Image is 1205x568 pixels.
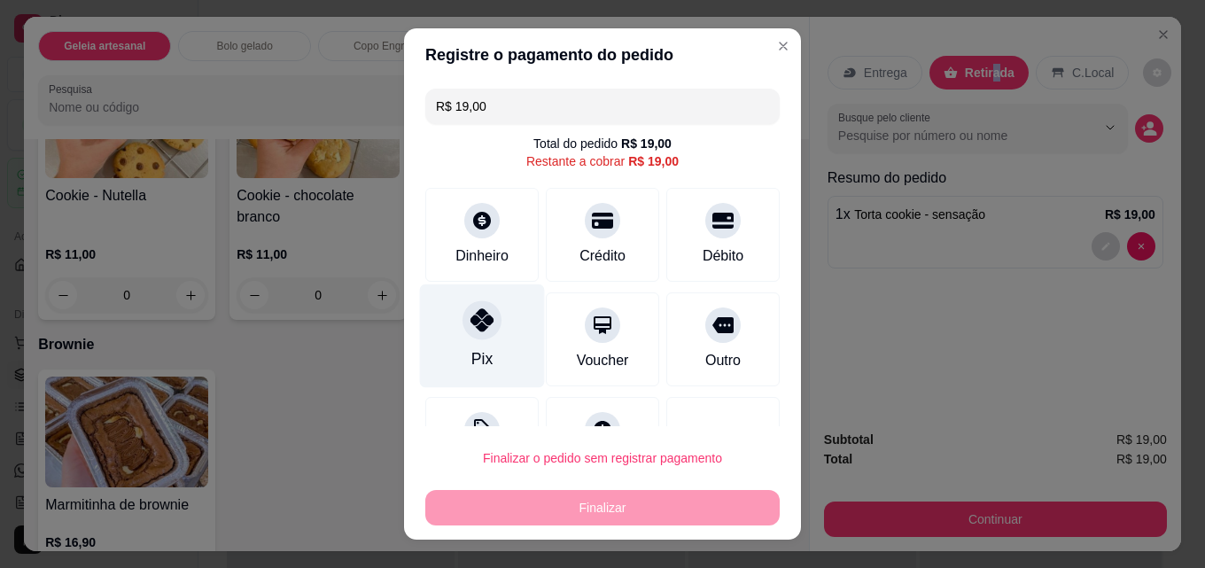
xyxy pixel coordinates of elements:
[471,347,493,370] div: Pix
[533,135,672,152] div: Total do pedido
[621,135,672,152] div: R$ 19,00
[455,245,509,267] div: Dinheiro
[577,350,629,371] div: Voucher
[526,152,679,170] div: Restante a cobrar
[579,245,626,267] div: Crédito
[703,245,743,267] div: Débito
[769,32,797,60] button: Close
[705,350,741,371] div: Outro
[425,440,780,476] button: Finalizar o pedido sem registrar pagamento
[436,89,769,124] input: Ex.: hambúrguer de cordeiro
[628,152,679,170] div: R$ 19,00
[404,28,801,82] header: Registre o pagamento do pedido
